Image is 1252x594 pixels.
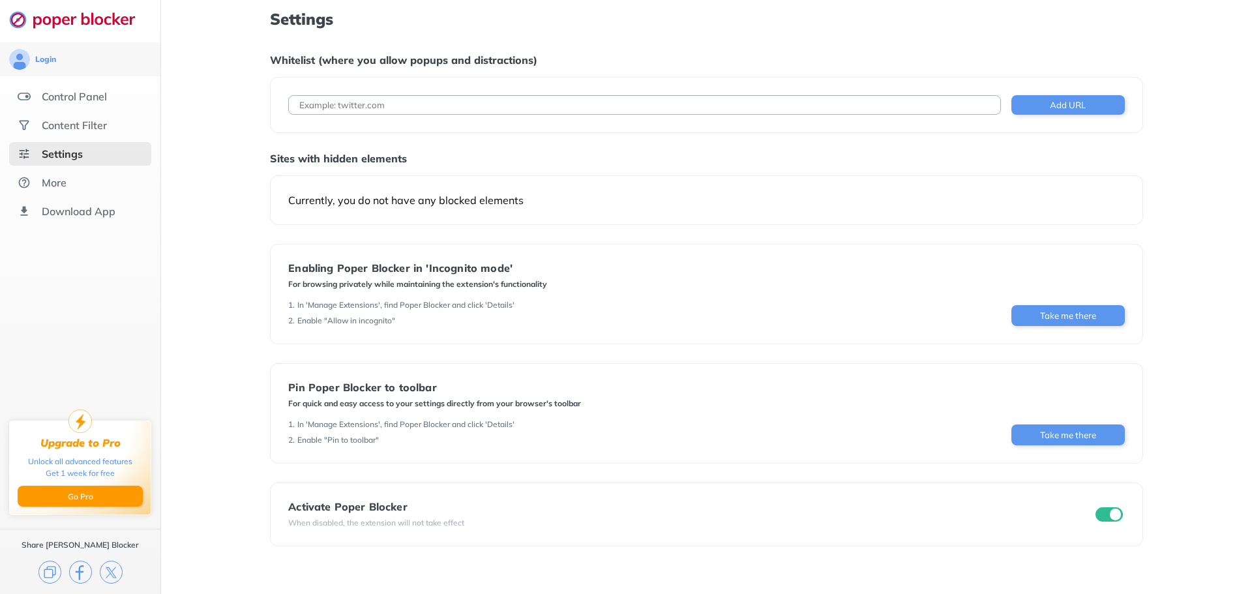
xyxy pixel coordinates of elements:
[297,419,514,430] div: In 'Manage Extensions', find Poper Blocker and click 'Details'
[69,561,92,584] img: facebook.svg
[1011,305,1125,326] button: Take me there
[288,300,295,310] div: 1 .
[288,501,464,512] div: Activate Poper Blocker
[38,561,61,584] img: copy.svg
[42,90,107,103] div: Control Panel
[28,456,132,468] div: Unlock all advanced features
[35,54,56,65] div: Login
[18,486,143,507] button: Go Pro
[288,419,295,430] div: 1 .
[270,10,1142,27] h1: Settings
[288,381,581,393] div: Pin Poper Blocker to toolbar
[42,205,115,218] div: Download App
[18,90,31,103] img: features.svg
[18,147,31,160] img: settings-selected.svg
[42,176,67,189] div: More
[42,147,83,160] div: Settings
[18,176,31,189] img: about.svg
[18,205,31,218] img: download-app.svg
[297,435,379,445] div: Enable "Pin to toolbar"
[288,316,295,326] div: 2 .
[288,262,547,274] div: Enabling Poper Blocker in 'Incognito mode'
[297,300,514,310] div: In 'Manage Extensions', find Poper Blocker and click 'Details'
[40,437,121,449] div: Upgrade to Pro
[1011,424,1125,445] button: Take me there
[42,119,107,132] div: Content Filter
[1011,95,1125,115] button: Add URL
[9,10,149,29] img: logo-webpage.svg
[297,316,395,326] div: Enable "Allow in incognito"
[288,518,464,528] div: When disabled, the extension will not take effect
[288,398,581,409] div: For quick and easy access to your settings directly from your browser's toolbar
[9,49,30,70] img: avatar.svg
[18,119,31,132] img: social.svg
[288,95,1000,115] input: Example: twitter.com
[46,468,115,479] div: Get 1 week for free
[270,152,1142,165] div: Sites with hidden elements
[288,194,1124,207] div: Currently, you do not have any blocked elements
[288,279,547,290] div: For browsing privately while maintaining the extension's functionality
[270,53,1142,67] div: Whitelist (where you allow popups and distractions)
[288,435,295,445] div: 2 .
[22,540,139,550] div: Share [PERSON_NAME] Blocker
[100,561,123,584] img: x.svg
[68,409,92,433] img: upgrade-to-pro.svg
